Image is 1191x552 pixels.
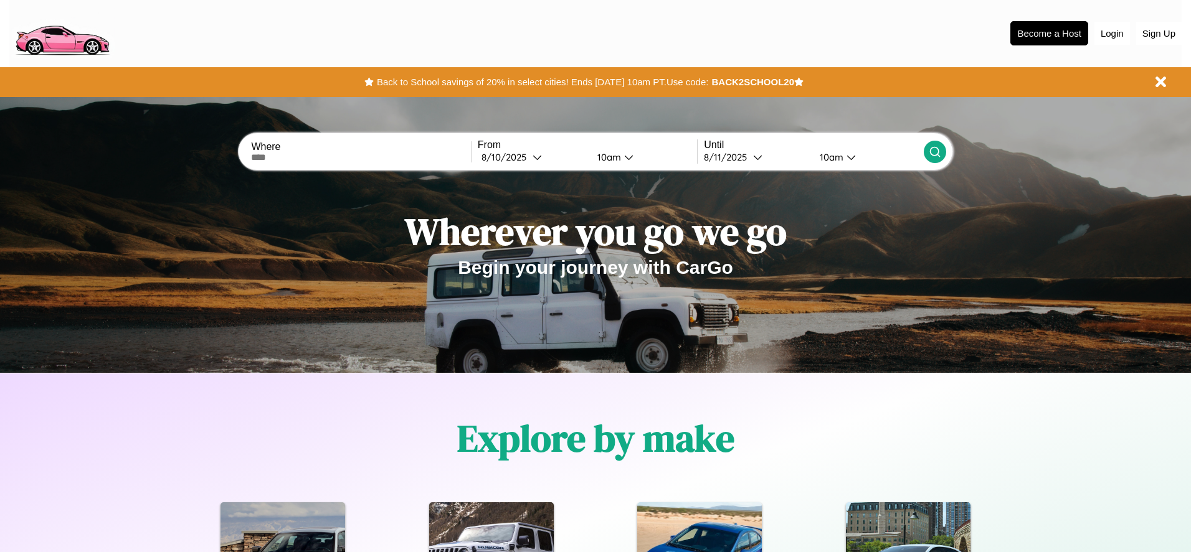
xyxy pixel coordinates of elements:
button: 10am [810,151,923,164]
div: 10am [814,151,847,163]
button: Back to School savings of 20% in select cities! Ends [DATE] 10am PT.Use code: [374,73,711,91]
button: Sign Up [1136,22,1182,45]
button: 8/10/2025 [478,151,587,164]
img: logo [9,6,115,58]
h1: Explore by make [457,413,734,464]
button: Become a Host [1010,21,1088,45]
label: From [478,139,697,151]
div: 8 / 11 / 2025 [704,151,753,163]
label: Until [704,139,923,151]
label: Where [251,141,470,152]
div: 8 / 10 / 2025 [482,151,533,163]
button: 10am [587,151,697,164]
b: BACK2SCHOOL20 [711,77,794,87]
div: 10am [591,151,624,163]
button: Login [1094,22,1130,45]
